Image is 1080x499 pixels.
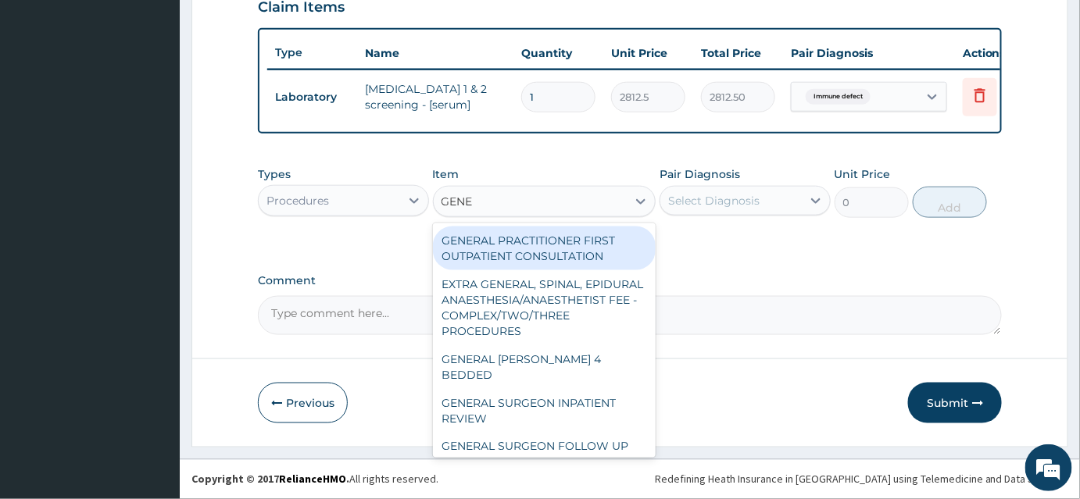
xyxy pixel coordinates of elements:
th: Total Price [693,37,783,69]
span: Immune defect [806,89,871,105]
div: Minimize live chat window [256,8,294,45]
div: GENERAL SURGEON FOLLOW UP OUTPATIENT CONSULTATION [433,433,656,476]
button: Add [913,187,987,218]
th: Actions [955,37,1033,69]
div: Procedures [266,193,329,209]
div: GENERAL SURGEON INPATIENT REVIEW [433,389,656,433]
div: GENERAL [PERSON_NAME] 4 BEDDED [433,345,656,389]
div: GENERAL PRACTITIONER FIRST OUTPATIENT CONSULTATION [433,226,656,270]
div: Chat with us now [81,87,263,108]
span: We're online! [91,150,216,308]
textarea: Type your message and hit 'Enter' [8,333,298,387]
td: Laboratory [267,83,357,112]
th: Type [267,38,357,67]
div: EXTRA GENERAL, SPINAL, EPIDURAL ANAESTHESIA/ANAESTHETIST FEE - COMPLEX/TWO/THREE PROCEDURES [433,270,656,345]
a: RelianceHMO [279,472,346,487]
label: Unit Price [835,166,891,182]
th: Pair Diagnosis [783,37,955,69]
label: Pair Diagnosis [660,166,740,182]
th: Quantity [513,37,603,69]
div: Redefining Heath Insurance in [GEOGRAPHIC_DATA] using Telemedicine and Data Science! [655,472,1068,487]
label: Comment [258,274,1002,287]
label: Types [258,168,291,181]
img: d_794563401_company_1708531726252_794563401 [29,78,63,117]
div: Select Diagnosis [668,193,760,209]
th: Unit Price [603,37,693,69]
button: Submit [908,383,1002,423]
th: Name [357,37,513,69]
footer: All rights reserved. [180,459,1080,499]
strong: Copyright © 2017 . [191,472,349,487]
label: Item [433,166,460,182]
td: [MEDICAL_DATA] 1 & 2 screening - [serum] [357,73,513,120]
button: Previous [258,383,348,423]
